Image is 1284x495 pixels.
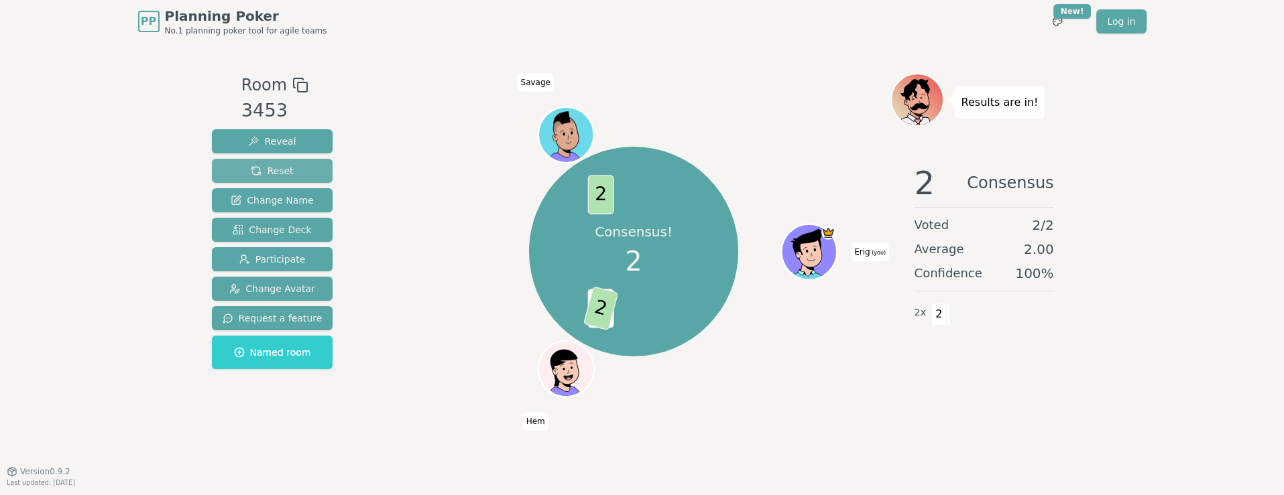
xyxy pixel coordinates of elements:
[165,25,327,36] span: No.1 planning poker tool for agile teams
[212,277,333,301] button: Change Avatar
[223,311,323,325] span: Request a feature
[1053,4,1092,19] div: New!
[967,167,1053,199] span: Consensus
[931,303,947,326] span: 2
[241,97,308,125] div: 3453
[915,216,949,234] span: Voted
[212,188,333,212] button: Change Name
[915,240,964,259] span: Average
[915,305,927,320] span: 2 x
[229,282,315,295] span: Change Avatar
[212,247,333,271] button: Participate
[233,223,311,236] span: Change Deck
[851,242,889,261] span: Click to change your name
[821,226,835,240] span: Erig is the host
[212,159,333,183] button: Reset
[239,253,306,266] span: Participate
[583,286,619,330] span: 2
[1032,216,1053,234] span: 2 / 2
[7,479,75,486] span: Last updated: [DATE]
[248,135,296,148] span: Reveal
[212,306,333,330] button: Request a feature
[212,129,333,153] button: Reveal
[961,93,1039,112] p: Results are in!
[1045,9,1069,33] button: New!
[1024,240,1054,259] span: 2.00
[231,194,313,207] span: Change Name
[212,336,333,369] button: Named room
[165,7,327,25] span: Planning Poker
[588,175,614,214] span: 2
[595,222,673,241] p: Consensus!
[212,218,333,242] button: Change Deck
[625,241,642,281] span: 2
[138,7,327,36] a: PPPlanning PokerNo.1 planning poker tool for agile teams
[523,412,548,431] span: Click to change your name
[517,72,553,91] span: Click to change your name
[20,466,70,477] span: Version 0.9.2
[251,164,293,178] span: Reset
[141,13,156,29] span: PP
[915,167,935,199] span: 2
[1096,9,1146,33] a: Log in
[915,264,982,283] span: Confidence
[241,73,287,97] span: Room
[783,226,835,278] button: Click to change your avatar
[7,466,70,477] button: Version0.9.2
[1015,264,1053,283] span: 100 %
[234,346,311,359] span: Named room
[870,250,886,256] span: (you)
